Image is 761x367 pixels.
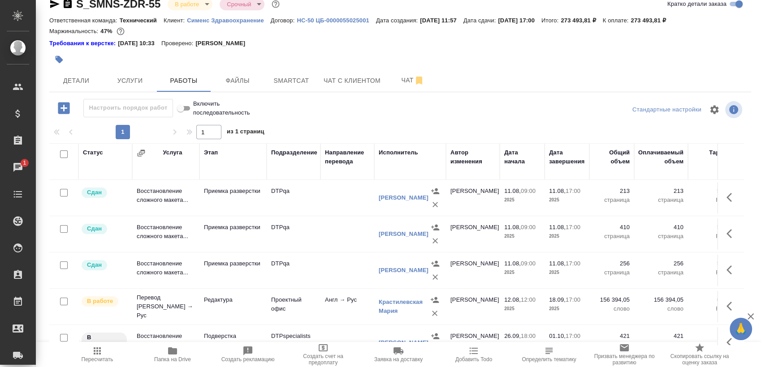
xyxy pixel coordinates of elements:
a: Сименс Здравоохранение [187,16,271,24]
p: страница [639,341,683,350]
button: Добавить Todo [436,342,511,367]
td: [PERSON_NAME] [446,291,500,322]
div: Тариф [709,148,728,157]
td: Восстановление сложного макета... [132,182,199,213]
p: 2025 [504,196,540,205]
p: Редактура [204,295,262,304]
button: Добавить тэг [49,50,69,69]
p: 2025 [549,268,585,277]
p: HC-50 ЦБ-0000055025001 [297,17,376,24]
button: Удалить [428,307,441,320]
p: 5,85 [692,187,728,196]
p: 156 394,05 [639,295,683,304]
p: RUB [692,232,728,241]
p: RUB [692,268,728,277]
p: Сдан [87,224,102,233]
p: 26.09, [504,333,521,339]
p: 256 [594,259,630,268]
p: 09:00 [521,188,536,194]
div: Менеджер проверил работу исполнителя, передает ее на следующий этап [81,223,128,235]
p: 2025 [549,232,585,241]
p: Сименс Здравоохранение [187,17,271,24]
p: Приемка разверстки [204,187,262,196]
button: Удалить [428,198,442,211]
p: страница [594,341,630,350]
p: 256 [639,259,683,268]
span: Добавить Todo [455,356,492,363]
button: Добавить работу [52,99,76,117]
svg: Отписаться [414,75,424,86]
p: 156 394,05 [594,295,630,304]
button: Здесь прячутся важные кнопки [721,295,743,317]
span: Настроить таблицу [704,99,725,120]
button: Назначить [428,293,441,307]
td: DTPqa [267,255,320,286]
p: В ожидании [87,333,121,351]
p: 11.08, [549,260,566,267]
td: Англ → Рус [320,291,374,322]
p: 18:00 [521,333,536,339]
span: Призвать менеджера по развитию [592,353,657,366]
button: Призвать менеджера по развитию [587,342,662,367]
p: страница [594,196,630,205]
span: Заявка на доставку [374,356,423,363]
p: 2025 [504,304,540,313]
p: 5,85 [692,259,728,268]
span: Скопировать ссылку на оценку заказа [667,353,732,366]
p: 2025 [504,268,540,277]
p: Приемка разверстки [204,259,262,268]
td: [PERSON_NAME] [446,182,500,213]
p: 09:00 [521,260,536,267]
a: [PERSON_NAME] [379,339,428,346]
p: 11.08, [504,224,521,230]
p: Дата сдачи: [463,17,498,24]
p: В работе [87,297,113,306]
p: 17:00 [566,296,580,303]
p: Технический [120,17,164,24]
p: 12.08, [504,296,521,303]
button: Сгруппировать [137,149,146,158]
p: 421 [594,332,630,341]
a: Требования к верстке: [49,39,118,48]
div: Автор изменения [450,148,495,166]
div: Исполнитель [379,148,418,157]
button: Назначить [428,221,442,234]
span: Услуги [108,75,151,86]
p: 410 [594,223,630,232]
p: Итого: [541,17,561,24]
button: Определить тематику [511,342,587,367]
p: 17:00 [566,188,580,194]
td: DTPqa [267,218,320,250]
span: Определить тематику [522,356,576,363]
p: 18.09, [549,296,566,303]
span: 🙏 [733,320,748,338]
span: Создать рекламацию [221,356,275,363]
div: Направление перевода [325,148,370,166]
p: 01.10, [549,333,566,339]
td: [PERSON_NAME] [446,218,500,250]
p: 17:00 [566,260,580,267]
button: Срочный [224,0,254,8]
p: страница [594,268,630,277]
button: Здесь прячутся важные кнопки [721,259,743,281]
p: RUB [692,304,728,313]
button: В работе [172,0,202,8]
p: 11.08, [549,188,566,194]
p: 213 [594,187,630,196]
p: страница [639,268,683,277]
p: RUB [692,196,728,205]
p: Сдан [87,188,102,197]
button: Скопировать ссылку на оценку заказа [662,342,737,367]
button: Удалить [428,234,442,248]
div: split button [630,103,704,117]
td: Восстановление сложного макета... [132,255,199,286]
p: 2025 [504,341,540,350]
p: 213 [639,187,683,196]
p: страница [639,196,683,205]
div: Услуга [163,148,182,157]
div: Этап [204,148,218,157]
button: Создать рекламацию [210,342,285,367]
button: Назначить [428,329,442,343]
p: Проверено: [161,39,196,48]
p: Договор: [271,17,297,24]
